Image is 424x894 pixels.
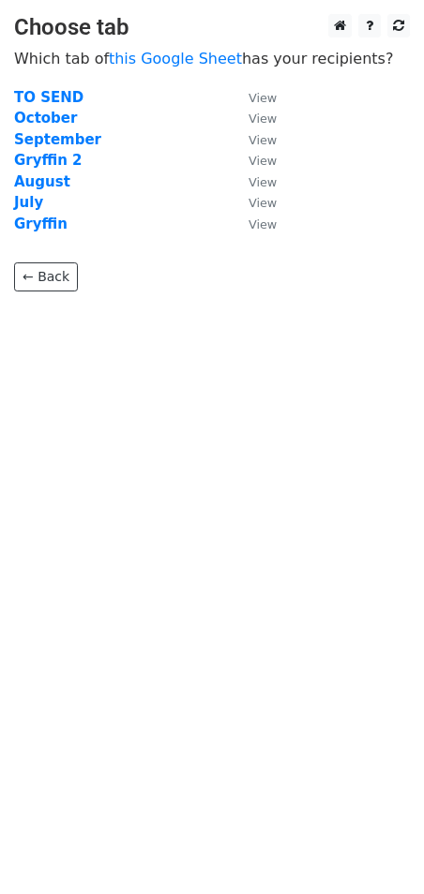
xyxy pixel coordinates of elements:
a: View [230,173,277,190]
small: View [249,196,277,210]
small: View [249,217,277,231]
small: View [249,112,277,126]
a: Gryffin 2 [14,152,83,169]
h3: Choose tab [14,14,410,41]
a: Gryffin [14,216,68,232]
a: View [230,89,277,106]
a: this Google Sheet [109,50,242,67]
a: View [230,110,277,127]
a: ← Back [14,262,78,291]
p: Which tab of has your recipients? [14,49,410,68]
a: September [14,131,101,148]
a: View [230,194,277,211]
a: View [230,131,277,148]
small: View [249,133,277,147]
small: View [249,91,277,105]
small: View [249,175,277,189]
a: View [230,152,277,169]
a: TO SEND [14,89,83,106]
a: October [14,110,77,127]
a: July [14,194,43,211]
a: August [14,173,70,190]
small: View [249,154,277,168]
a: View [230,216,277,232]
